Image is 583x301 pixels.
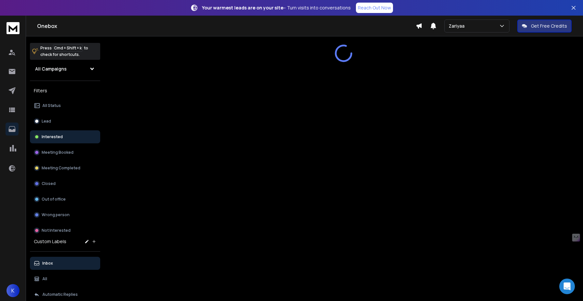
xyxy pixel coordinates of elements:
button: Get Free Credits [517,20,572,33]
p: Wrong person [42,212,70,217]
button: All Status [30,99,100,112]
button: Out of office [30,193,100,206]
p: Automatic Replies [42,292,78,297]
p: Out of office [42,197,66,202]
button: Automatic Replies [30,288,100,301]
img: logo [7,22,20,34]
button: All Campaigns [30,62,100,75]
p: Meeting Booked [42,150,74,155]
p: Interested [42,134,63,139]
button: K [7,284,20,297]
p: Press to check for shortcuts. [40,45,88,58]
p: – Turn visits into conversations [202,5,351,11]
p: All Status [42,103,61,108]
strong: Your warmest leads are on your site [202,5,283,11]
h3: Filters [30,86,100,95]
button: Meeting Booked [30,146,100,159]
a: Reach Out Now [356,3,393,13]
p: Not Interested [42,228,71,233]
p: All [42,276,47,281]
p: Get Free Credits [531,23,567,29]
p: Zariyaa [449,23,467,29]
button: Closed [30,177,100,190]
p: Meeting Completed [42,165,80,171]
p: Lead [42,119,51,124]
p: Inbox [42,261,53,266]
button: Not Interested [30,224,100,237]
button: Meeting Completed [30,162,100,175]
button: All [30,272,100,285]
div: Open Intercom Messenger [559,279,575,294]
h1: Onebox [37,22,416,30]
p: Reach Out Now [358,5,391,11]
button: Lead [30,115,100,128]
p: Closed [42,181,56,186]
h3: Custom Labels [34,238,66,245]
button: Inbox [30,257,100,270]
span: Cmd + Shift + k [53,44,83,52]
button: Interested [30,130,100,143]
button: Wrong person [30,208,100,221]
h1: All Campaigns [35,66,67,72]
